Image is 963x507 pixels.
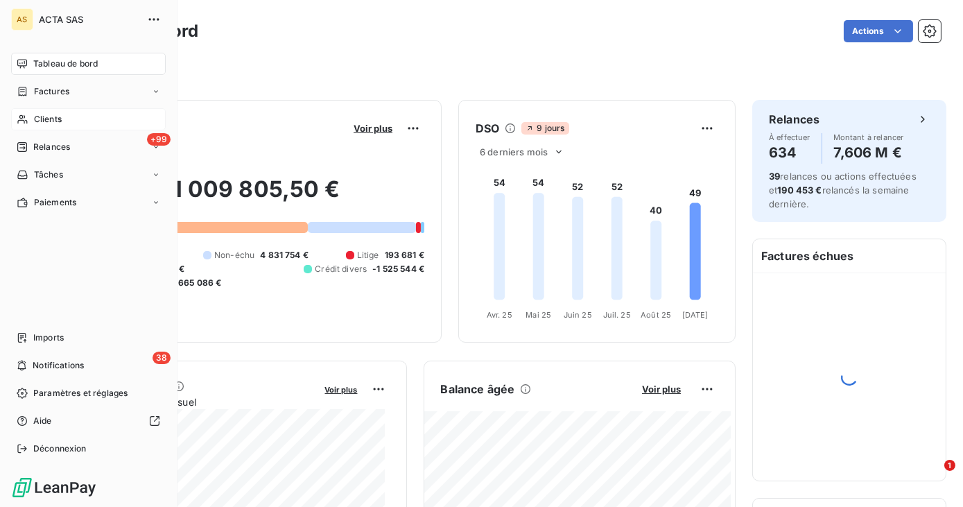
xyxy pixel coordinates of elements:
span: Chiffre d'affaires mensuel [78,395,315,409]
span: -1 525 544 € [372,263,424,275]
button: Actions [844,20,913,42]
span: À effectuer [769,133,810,141]
tspan: Juin 25 [564,310,592,320]
span: Tableau de bord [33,58,98,70]
span: Non-échu [214,249,254,261]
tspan: Avr. 25 [487,310,512,320]
h2: 11 009 805,50 € [78,175,424,217]
span: -665 086 € [174,277,222,289]
span: Voir plus [642,384,681,395]
span: Paramètres et réglages [33,387,128,399]
tspan: Mai 25 [526,310,551,320]
span: Montant à relancer [833,133,904,141]
h4: 7,606 M € [833,141,904,164]
span: 190 453 € [777,184,822,196]
span: ACTA SAS [39,14,139,25]
button: Voir plus [349,122,397,135]
span: relances ou actions effectuées et relancés la semaine dernière. [769,171,917,209]
h6: Balance âgée [441,381,515,397]
span: Relances [33,141,70,153]
button: Voir plus [638,383,685,395]
tspan: Août 25 [641,310,671,320]
span: Déconnexion [33,442,87,455]
span: Clients [34,113,62,126]
span: 38 [153,352,171,364]
span: 4 831 754 € [260,249,309,261]
span: 6 derniers mois [480,146,548,157]
tspan: Juil. 25 [603,310,631,320]
span: Voir plus [354,123,392,134]
a: Aide [11,410,166,432]
span: 193 681 € [385,249,424,261]
h6: DSO [476,120,499,137]
span: Paiements [34,196,76,209]
span: Tâches [34,169,63,181]
tspan: [DATE] [682,310,709,320]
span: +99 [147,133,171,146]
span: 9 jours [521,122,569,135]
span: 1 [944,460,955,471]
span: Crédit divers [315,263,367,275]
span: Voir plus [325,385,358,395]
h6: Relances [769,111,819,128]
img: Logo LeanPay [11,476,97,499]
span: Imports [33,332,64,344]
span: Factures [34,85,69,98]
h6: Factures échues [753,239,946,273]
button: Voir plus [321,383,362,395]
h4: 634 [769,141,810,164]
div: AS [11,8,33,31]
iframe: Intercom live chat [916,460,949,493]
span: 39 [769,171,780,182]
span: Litige [357,249,379,261]
span: Notifications [33,359,84,372]
span: Aide [33,415,52,427]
